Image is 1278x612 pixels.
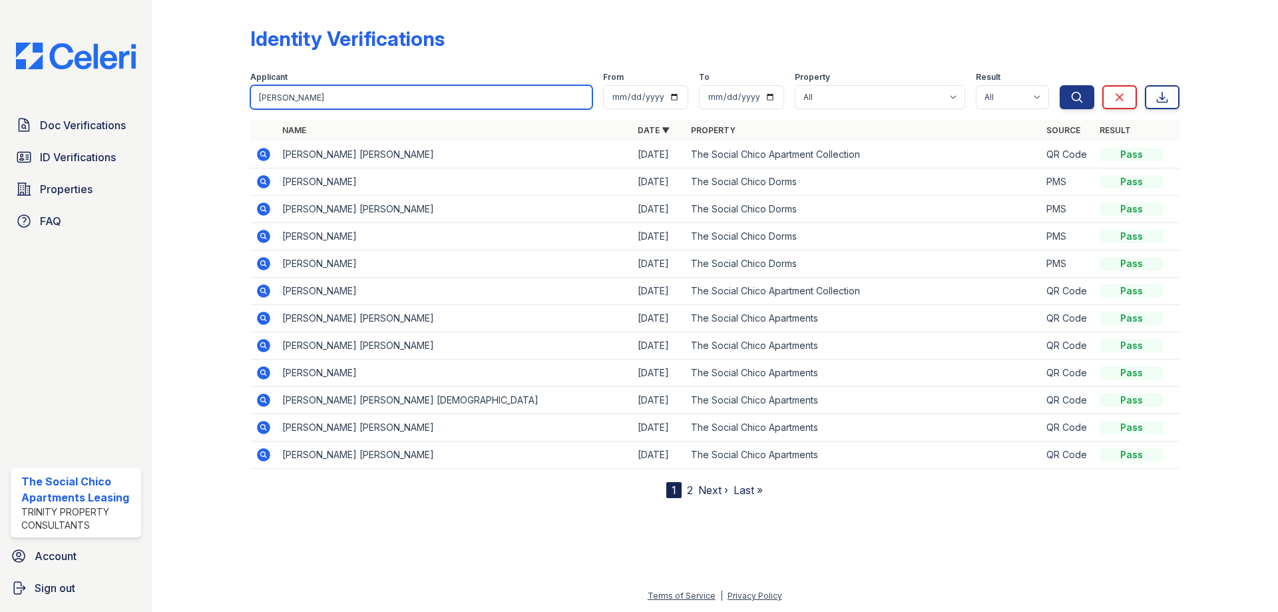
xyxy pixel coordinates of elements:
a: Properties [11,176,141,202]
td: PMS [1041,196,1094,223]
div: Pass [1100,448,1164,461]
label: Applicant [250,72,288,83]
td: The Social Chico Apartments [686,387,1041,414]
div: Pass [1100,339,1164,352]
a: Name [282,125,306,135]
div: Pass [1100,421,1164,434]
td: QR Code [1041,141,1094,168]
td: [DATE] [632,360,686,387]
td: [PERSON_NAME] [277,223,632,250]
div: Trinity Property Consultants [21,505,136,532]
a: FAQ [11,208,141,234]
div: Pass [1100,312,1164,325]
a: 2 [687,483,693,497]
td: The Social Chico Apartments [686,442,1041,469]
label: From [603,72,624,83]
td: [PERSON_NAME] [PERSON_NAME] [277,414,632,442]
td: QR Code [1041,360,1094,387]
div: The Social Chico Apartments Leasing [21,473,136,505]
td: [PERSON_NAME] [277,278,632,305]
span: ID Verifications [40,149,116,165]
td: The Social Chico Apartments [686,414,1041,442]
img: CE_Logo_Blue-a8612792a0a2168367f1c8372b55b34899dd931a85d93a1a3d3e32e68fde9ad4.png [5,43,146,69]
label: To [699,72,710,83]
label: Result [976,72,1000,83]
td: The Social Chico Apartments [686,360,1041,387]
td: [DATE] [632,414,686,442]
td: QR Code [1041,387,1094,414]
div: Pass [1100,202,1164,216]
td: QR Code [1041,442,1094,469]
a: ID Verifications [11,144,141,170]
td: [DATE] [632,141,686,168]
td: QR Code [1041,278,1094,305]
td: QR Code [1041,305,1094,332]
td: QR Code [1041,414,1094,442]
div: Pass [1100,148,1164,161]
td: [PERSON_NAME] [PERSON_NAME] [277,196,632,223]
div: Pass [1100,175,1164,188]
a: Sign out [5,575,146,601]
div: Pass [1100,394,1164,407]
span: Account [35,548,77,564]
td: [DATE] [632,278,686,305]
label: Property [795,72,830,83]
span: FAQ [40,213,61,229]
a: Source [1046,125,1080,135]
td: The Social Chico Dorms [686,250,1041,278]
td: [PERSON_NAME] [PERSON_NAME] [277,332,632,360]
td: PMS [1041,223,1094,250]
td: The Social Chico Apartment Collection [686,141,1041,168]
td: [DATE] [632,332,686,360]
td: [DATE] [632,387,686,414]
td: PMS [1041,250,1094,278]
td: [PERSON_NAME] [277,168,632,196]
td: The Social Chico Apartments [686,332,1041,360]
a: Doc Verifications [11,112,141,139]
td: [PERSON_NAME] [PERSON_NAME] [DEMOGRAPHIC_DATA] [277,387,632,414]
td: [DATE] [632,168,686,196]
div: Pass [1100,230,1164,243]
td: PMS [1041,168,1094,196]
td: [DATE] [632,223,686,250]
span: Doc Verifications [40,117,126,133]
div: 1 [666,482,682,498]
td: [PERSON_NAME] [PERSON_NAME] [277,305,632,332]
td: The Social Chico Dorms [686,196,1041,223]
td: [DATE] [632,196,686,223]
td: The Social Chico Dorms [686,168,1041,196]
a: Property [691,125,736,135]
span: Properties [40,181,93,197]
td: [PERSON_NAME] [PERSON_NAME] [277,141,632,168]
div: Pass [1100,366,1164,380]
span: Sign out [35,580,75,596]
a: Privacy Policy [728,591,782,601]
div: | [720,591,723,601]
a: Next › [698,483,728,497]
td: [DATE] [632,442,686,469]
td: [PERSON_NAME] [277,360,632,387]
td: [DATE] [632,305,686,332]
a: Account [5,543,146,569]
td: [DATE] [632,250,686,278]
div: Pass [1100,257,1164,270]
td: QR Code [1041,332,1094,360]
td: [PERSON_NAME] [277,250,632,278]
a: Date ▼ [638,125,670,135]
div: Pass [1100,284,1164,298]
div: Identity Verifications [250,27,445,51]
td: [PERSON_NAME] [PERSON_NAME] [277,442,632,469]
td: The Social Chico Apartments [686,305,1041,332]
a: Last » [734,483,763,497]
a: Terms of Service [648,591,716,601]
td: The Social Chico Apartment Collection [686,278,1041,305]
a: Result [1100,125,1131,135]
td: The Social Chico Dorms [686,223,1041,250]
input: Search by name or phone number [250,85,592,109]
